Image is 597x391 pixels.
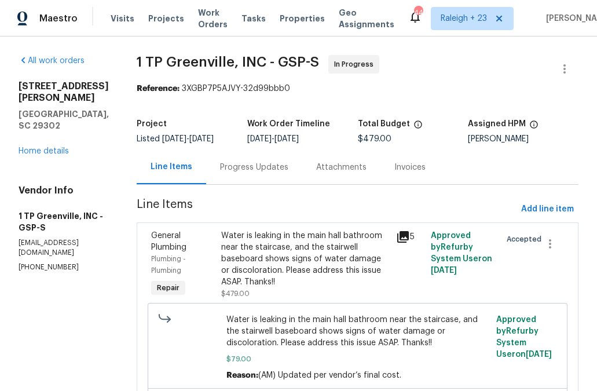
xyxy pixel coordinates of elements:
[19,238,109,258] p: [EMAIL_ADDRESS][DOMAIN_NAME]
[19,108,109,131] h5: [GEOGRAPHIC_DATA], SC 29302
[19,147,69,155] a: Home details
[226,314,489,349] span: Water is leaking in the main hall bathroom near the staircase, and the stairwell baseboard shows ...
[339,7,394,30] span: Geo Assignments
[414,7,422,19] div: 444
[19,57,85,65] a: All work orders
[226,353,489,365] span: $79.00
[19,210,109,233] h5: 1 TP Greenville, INC - GSP-S
[137,55,319,69] span: 1 TP Greenville, INC - GSP-S
[247,135,299,143] span: -
[137,120,167,128] h5: Project
[241,14,266,23] span: Tasks
[137,135,214,143] span: Listed
[394,162,426,173] div: Invoices
[247,120,330,128] h5: Work Order Timeline
[468,120,526,128] h5: Assigned HPM
[334,59,378,70] span: In Progress
[316,162,367,173] div: Attachments
[137,85,180,93] b: Reference:
[19,81,109,104] h2: [STREET_ADDRESS][PERSON_NAME]
[496,316,552,359] span: Approved by Refurby System User on
[151,161,192,173] div: Line Items
[468,135,578,143] div: [PERSON_NAME]
[441,13,487,24] span: Raleigh + 23
[507,233,546,245] span: Accepted
[162,135,214,143] span: -
[521,202,574,217] span: Add line item
[148,13,184,24] span: Projects
[431,232,492,275] span: Approved by Refurby System User on
[151,255,186,274] span: Plumbing - Plumbing
[221,230,389,288] div: Water is leaking in the main hall bathroom near the staircase, and the stairwell baseboard shows ...
[198,7,228,30] span: Work Orders
[152,282,184,294] span: Repair
[111,13,134,24] span: Visits
[247,135,272,143] span: [DATE]
[162,135,186,143] span: [DATE]
[396,230,424,244] div: 5
[258,371,401,379] span: (AM) Updated per vendor’s final cost.
[137,83,578,94] div: 3XGBP7P5AJVY-32d99bbb0
[220,162,288,173] div: Progress Updates
[19,185,109,196] h4: Vendor Info
[413,120,423,135] span: The total cost of line items that have been proposed by Opendoor. This sum includes line items th...
[137,199,517,220] span: Line Items
[526,350,552,359] span: [DATE]
[274,135,299,143] span: [DATE]
[529,120,539,135] span: The hpm assigned to this work order.
[358,120,410,128] h5: Total Budget
[221,290,250,297] span: $479.00
[280,13,325,24] span: Properties
[358,135,391,143] span: $479.00
[226,371,258,379] span: Reason:
[517,199,578,220] button: Add line item
[19,262,109,272] p: [PHONE_NUMBER]
[151,232,186,251] span: General Plumbing
[431,266,457,275] span: [DATE]
[189,135,214,143] span: [DATE]
[39,13,78,24] span: Maestro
